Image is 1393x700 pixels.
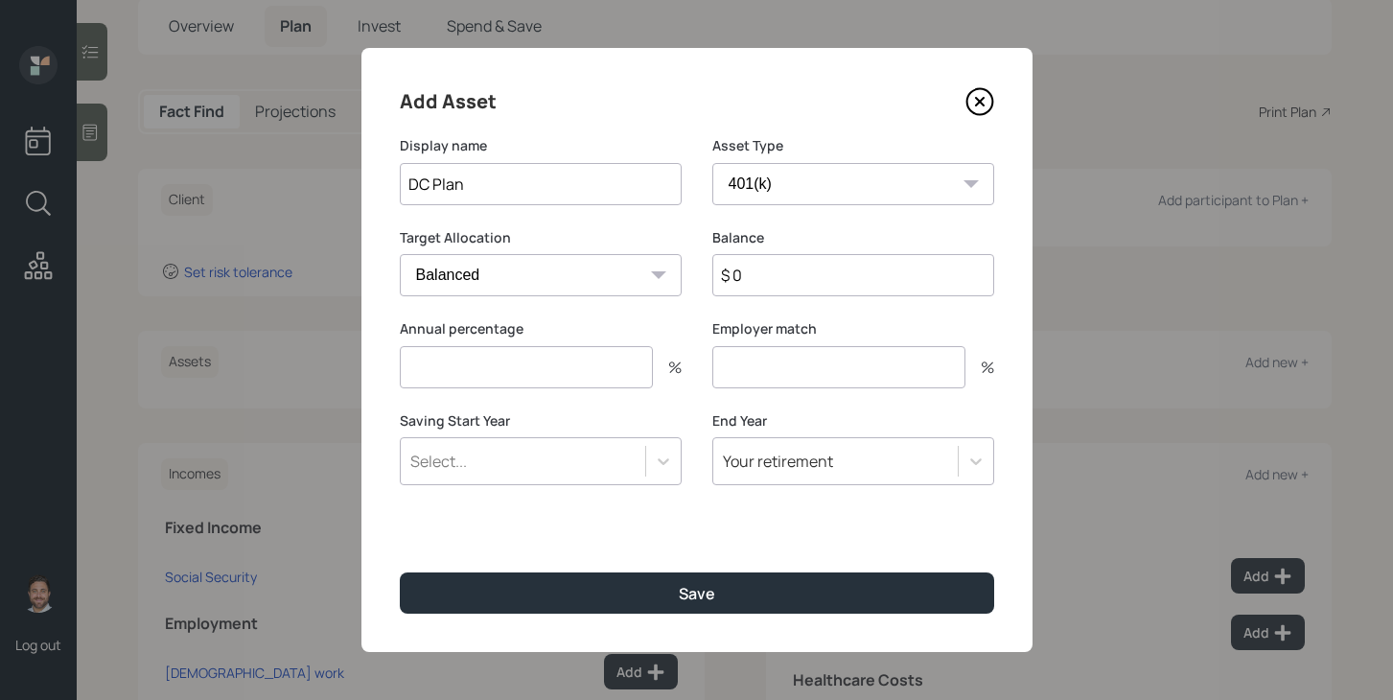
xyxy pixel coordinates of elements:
[965,360,994,375] div: %
[400,411,682,431] label: Saving Start Year
[400,86,497,117] h4: Add Asset
[712,411,994,431] label: End Year
[712,319,994,338] label: Employer match
[400,572,994,614] button: Save
[712,228,994,247] label: Balance
[410,451,467,472] div: Select...
[400,319,682,338] label: Annual percentage
[712,136,994,155] label: Asset Type
[653,360,682,375] div: %
[400,136,682,155] label: Display name
[679,583,715,604] div: Save
[723,451,833,472] div: Your retirement
[400,228,682,247] label: Target Allocation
